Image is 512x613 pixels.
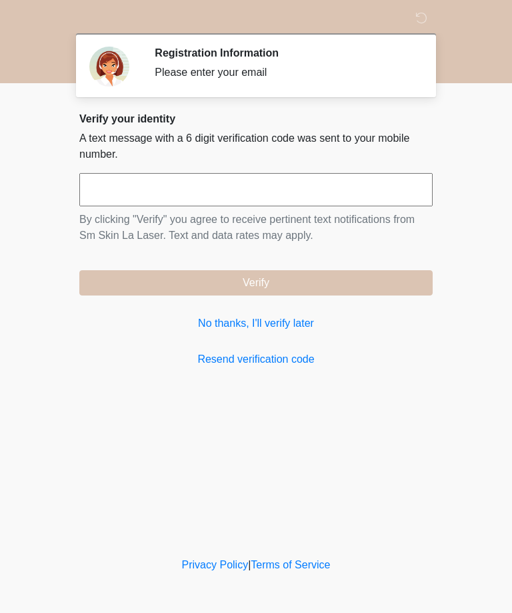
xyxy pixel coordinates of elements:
[251,559,330,570] a: Terms of Service
[182,559,249,570] a: Privacy Policy
[155,65,413,81] div: Please enter your email
[79,212,433,244] p: By clicking "Verify" you agree to receive pertinent text notifications from Sm Skin La Laser. Tex...
[248,559,251,570] a: |
[79,130,433,162] p: A text message with a 6 digit verification code was sent to your mobile number.
[89,47,129,87] img: Agent Avatar
[79,351,433,367] a: Resend verification code
[79,270,433,296] button: Verify
[66,10,83,27] img: Sm Skin La Laser Logo
[79,315,433,331] a: No thanks, I'll verify later
[155,47,413,59] h2: Registration Information
[79,112,433,125] h2: Verify your identity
